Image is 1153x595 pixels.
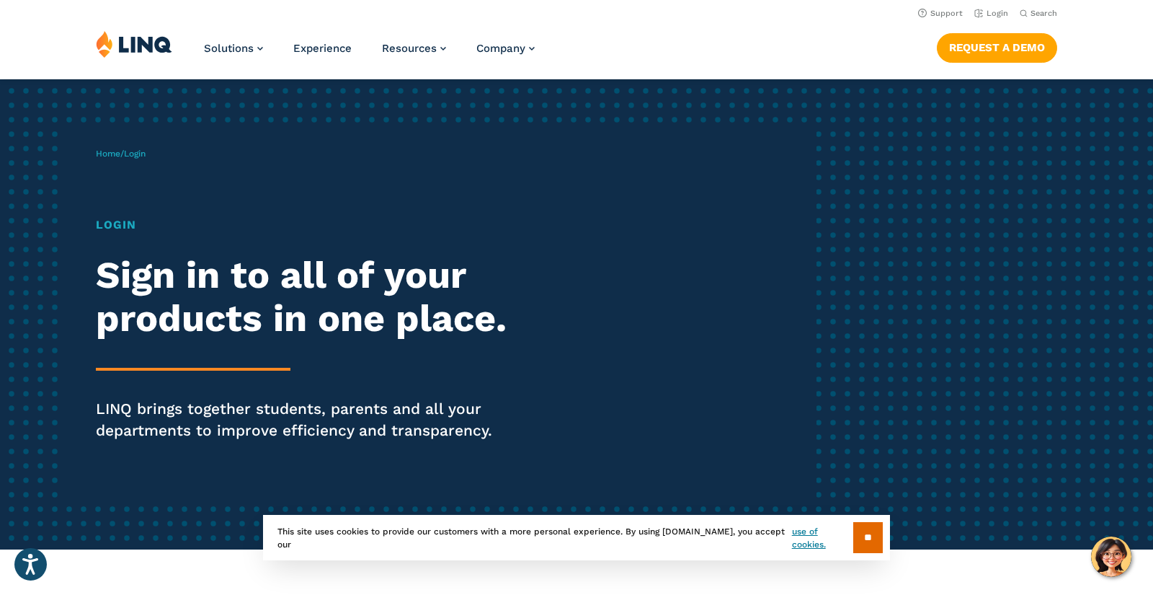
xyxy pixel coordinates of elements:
span: Search [1030,9,1057,18]
nav: Primary Navigation [204,30,535,78]
p: LINQ brings together students, parents and all your departments to improve efficiency and transpa... [96,398,540,441]
a: use of cookies. [792,525,853,551]
span: Resources [382,42,437,55]
a: Login [974,9,1008,18]
a: Company [476,42,535,55]
a: Support [918,9,963,18]
a: Request a Demo [937,33,1057,62]
nav: Button Navigation [937,30,1057,62]
span: Solutions [204,42,254,55]
a: Resources [382,42,446,55]
button: Hello, have a question? Let’s chat. [1091,537,1131,577]
span: Company [476,42,525,55]
a: Solutions [204,42,263,55]
span: Login [124,149,146,159]
img: LINQ | K‑12 Software [96,30,172,58]
div: This site uses cookies to provide our customers with a more personal experience. By using [DOMAIN... [263,515,890,560]
a: Home [96,149,120,159]
button: Open Search Bar [1020,8,1057,19]
h2: Sign in to all of your products in one place. [96,254,540,340]
a: Experience [293,42,352,55]
span: / [96,149,146,159]
h1: Login [96,216,540,234]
